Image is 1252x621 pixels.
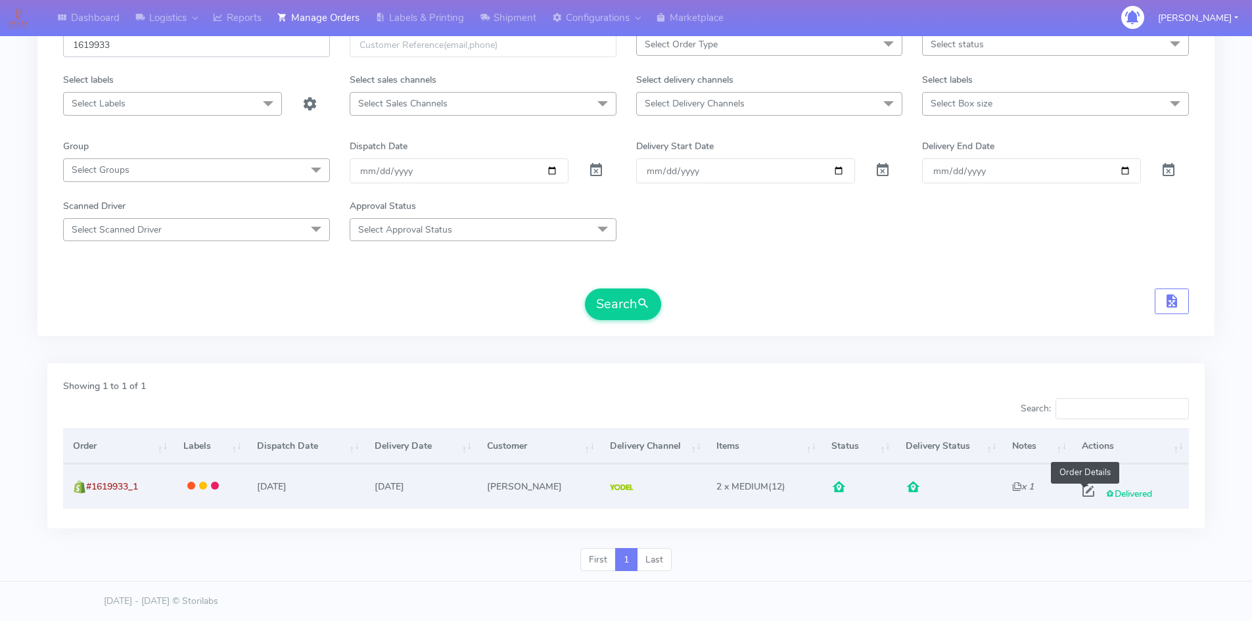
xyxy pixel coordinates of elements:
span: Select Sales Channels [358,97,448,110]
label: Select sales channels [350,73,436,87]
span: Select Box size [931,97,992,110]
td: [PERSON_NAME] [477,464,600,508]
th: Dispatch Date: activate to sort column ascending [247,428,365,464]
img: shopify.png [73,480,86,494]
th: Actions: activate to sort column ascending [1072,428,1189,464]
label: Scanned Driver [63,199,126,213]
i: x 1 [1012,480,1034,493]
span: Select Labels [72,97,126,110]
span: Select status [931,38,984,51]
label: Delivery End Date [922,139,994,153]
input: Order Id [63,33,330,57]
th: Items: activate to sort column ascending [707,428,822,464]
label: Dispatch Date [350,139,407,153]
th: Delivery Date: activate to sort column ascending [365,428,477,464]
span: 2 x MEDIUM [716,480,768,493]
th: Customer: activate to sort column ascending [477,428,600,464]
label: Select labels [63,73,114,87]
label: Group [63,139,89,153]
td: [DATE] [365,464,477,508]
input: Customer Reference(email,phone) [350,33,616,57]
th: Delivery Status: activate to sort column ascending [896,428,1002,464]
th: Delivery Channel: activate to sort column ascending [600,428,707,464]
span: Delivered [1105,488,1152,500]
span: #1619933_1 [86,480,138,493]
button: Search [585,288,661,320]
input: Search: [1055,398,1189,419]
span: Select Groups [72,164,129,176]
td: [DATE] [247,464,365,508]
th: Order: activate to sort column ascending [63,428,173,464]
a: 1 [615,548,638,572]
th: Labels: activate to sort column ascending [173,428,247,464]
span: Select Scanned Driver [72,223,162,236]
label: Search: [1021,398,1189,419]
label: Showing 1 to 1 of 1 [63,379,146,393]
label: Delivery Start Date [636,139,714,153]
span: Select Approval Status [358,223,452,236]
span: (12) [716,480,785,493]
th: Status: activate to sort column ascending [822,428,896,464]
span: Select Order Type [645,38,718,51]
label: Select delivery channels [636,73,733,87]
th: Notes: activate to sort column ascending [1002,428,1072,464]
button: [PERSON_NAME] [1148,5,1248,32]
label: Approval Status [350,199,416,213]
label: Select labels [922,73,973,87]
img: Yodel [610,484,633,491]
span: Select Delivery Channels [645,97,745,110]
